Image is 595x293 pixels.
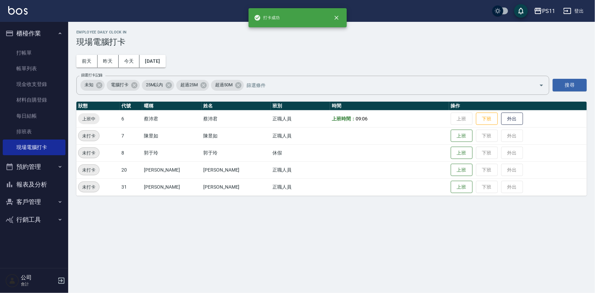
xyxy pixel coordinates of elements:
td: 正職人員 [271,161,330,178]
button: 外出 [501,113,523,125]
span: 25M以內 [142,82,167,88]
span: 未知 [80,82,98,88]
span: 電腦打卡 [107,82,133,88]
a: 打帳單 [3,45,65,61]
button: close [329,10,344,25]
p: 會計 [21,281,56,287]
span: 打卡成功 [254,14,280,21]
td: 郭于玲 [202,144,271,161]
td: [PERSON_NAME] [202,161,271,178]
span: 未打卡 [78,132,99,140]
td: [PERSON_NAME] [142,161,202,178]
span: 上班中 [78,115,100,122]
a: 每日結帳 [3,108,65,124]
span: 未打卡 [78,166,99,174]
a: 現場電腦打卡 [3,140,65,155]
img: Logo [8,6,28,15]
div: 電腦打卡 [107,80,140,91]
td: 休假 [271,144,330,161]
th: 操作 [449,102,587,111]
h2: Employee Daily Clock In [76,30,587,34]
a: 現金收支登錄 [3,76,65,92]
button: 櫃檯作業 [3,25,65,42]
th: 時間 [330,102,449,111]
div: 超過50M [211,80,244,91]
button: 行銷工具 [3,211,65,229]
td: [PERSON_NAME] [142,178,202,195]
td: 6 [120,110,142,127]
button: 上班 [451,181,473,193]
button: 客戶管理 [3,193,65,211]
button: save [514,4,528,18]
th: 狀態 [76,102,120,111]
button: 搜尋 [553,79,587,91]
td: 20 [120,161,142,178]
button: 上班 [451,164,473,176]
span: 未打卡 [78,184,99,191]
button: PS11 [531,4,558,18]
th: 班別 [271,102,330,111]
h3: 現場電腦打卡 [76,37,587,47]
td: 蔡沛君 [202,110,271,127]
button: 登出 [561,5,587,17]
button: 報表及分析 [3,176,65,193]
th: 暱稱 [142,102,202,111]
td: 陳昱如 [202,127,271,144]
td: 郭于玲 [142,144,202,161]
span: 未打卡 [78,149,99,157]
h5: 公司 [21,274,56,281]
button: 上班 [451,147,473,159]
div: 25M以內 [142,80,175,91]
a: 材料自購登錄 [3,92,65,108]
button: Open [536,80,547,91]
b: 上班時間： [332,116,356,121]
th: 姓名 [202,102,271,111]
label: 篩選打卡記錄 [81,73,103,78]
td: 7 [120,127,142,144]
img: Person [5,274,19,288]
button: 下班 [476,113,498,125]
a: 帳單列表 [3,61,65,76]
a: 排班表 [3,124,65,140]
span: 超過25M [176,82,202,88]
button: 昨天 [98,55,119,68]
span: 09:06 [356,116,368,121]
td: 陳昱如 [142,127,202,144]
td: 蔡沛君 [142,110,202,127]
td: [PERSON_NAME] [202,178,271,195]
td: 正職人員 [271,127,330,144]
div: 未知 [80,80,105,91]
th: 代號 [120,102,142,111]
td: 正職人員 [271,178,330,195]
span: 超過50M [211,82,237,88]
input: 篩選條件 [245,79,527,91]
div: PS11 [542,7,555,15]
td: 8 [120,144,142,161]
button: 前天 [76,55,98,68]
td: 31 [120,178,142,195]
div: 超過25M [176,80,209,91]
button: 預約管理 [3,158,65,176]
button: 今天 [119,55,140,68]
button: 上班 [451,130,473,142]
td: 正職人員 [271,110,330,127]
button: [DATE] [139,55,165,68]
